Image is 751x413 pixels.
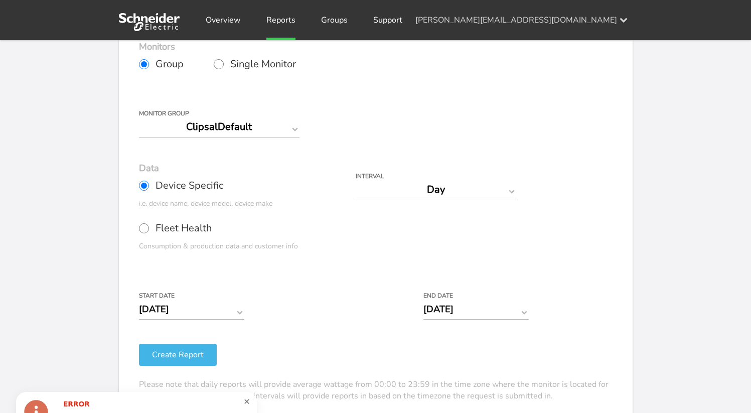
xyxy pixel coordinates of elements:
[139,379,613,402] p: Please note that daily reports will provide average wattage from 00:00 to 23:59 in the time zone ...
[139,164,613,173] h3: Data
[356,173,565,179] label: Interval
[139,181,149,191] input: Device Specific
[139,344,217,366] button: Create Report
[214,59,224,69] input: Single Monitor
[139,42,613,51] h3: Monitors
[230,59,296,69] span: Single Monitor
[156,223,212,233] span: Fleet Health
[139,241,356,251] div: Consumption & production data and customer info
[139,223,149,233] input: Fleet Health
[423,293,521,299] label: End Date
[139,110,303,116] label: Monitor Group
[156,181,223,191] span: Device Specific
[139,198,356,209] div: i.e. device name, device model, device make
[139,293,237,299] label: Start Date
[119,13,181,31] img: Sense Logo
[139,59,149,69] input: Group
[156,59,184,69] span: Group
